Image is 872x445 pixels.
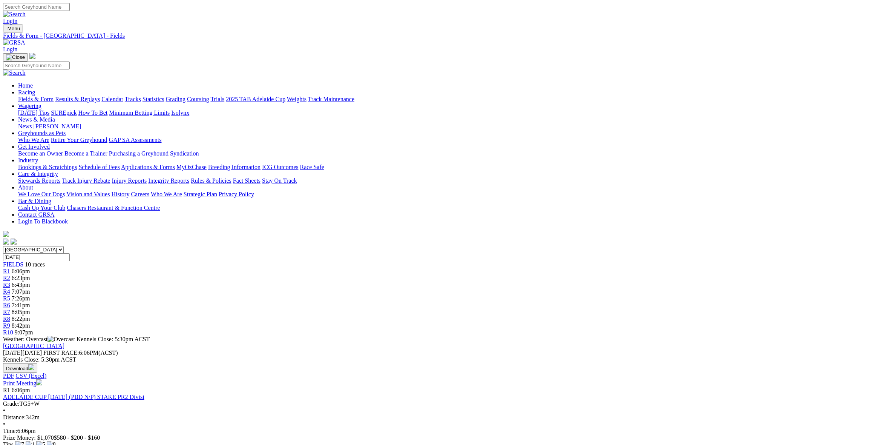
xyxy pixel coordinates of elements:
[3,309,10,315] a: R7
[3,316,10,322] a: R8
[125,96,141,102] a: Tracks
[36,379,42,385] img: printer.svg
[18,177,869,184] div: Care & Integrity
[184,191,217,197] a: Strategic Plan
[18,164,869,171] div: Industry
[18,211,54,218] a: Contact GRSA
[18,171,58,177] a: Care & Integrity
[18,130,66,136] a: Greyhounds as Pets
[3,288,10,295] span: R4
[3,414,869,421] div: 342m
[210,96,224,102] a: Trials
[166,96,185,102] a: Grading
[18,205,65,211] a: Cash Up Your Club
[51,109,77,116] a: SUREpick
[3,62,70,69] input: Search
[29,53,35,59] img: logo-grsa-white.png
[3,275,10,281] span: R2
[12,268,30,274] span: 6:06pm
[3,53,28,62] button: Toggle navigation
[33,123,81,129] a: [PERSON_NAME]
[43,350,79,356] span: FIRST RACE:
[51,137,107,143] a: Retire Your Greyhound
[3,32,869,39] a: Fields & Form - [GEOGRAPHIC_DATA] - Fields
[101,96,123,102] a: Calendar
[11,239,17,245] img: twitter.svg
[3,407,5,414] span: •
[3,356,869,363] div: Kennels Close: 5:30pm ACST
[3,343,64,349] a: [GEOGRAPHIC_DATA]
[12,282,30,288] span: 6:43pm
[287,96,307,102] a: Weights
[18,184,33,191] a: About
[3,414,26,420] span: Distance:
[3,322,10,329] a: R9
[18,103,41,109] a: Wagering
[3,387,10,393] span: R1
[143,96,164,102] a: Statistics
[18,150,63,157] a: Become an Owner
[3,25,23,32] button: Toggle navigation
[77,336,150,342] span: Kennels Close: 5:30pm ACST
[8,26,20,31] span: Menu
[121,164,175,170] a: Applications & Forms
[12,275,30,281] span: 6:23pm
[233,177,261,184] a: Fact Sheets
[171,109,189,116] a: Isolynx
[131,191,149,197] a: Careers
[3,373,869,379] div: Download
[55,96,100,102] a: Results & Replays
[18,116,55,123] a: News & Media
[300,164,324,170] a: Race Safe
[18,164,77,170] a: Bookings & Scratchings
[67,205,160,211] a: Chasers Restaurant & Function Centre
[3,350,23,356] span: [DATE]
[208,164,261,170] a: Breeding Information
[12,316,30,322] span: 8:22pm
[226,96,285,102] a: 2025 TAB Adelaide Cup
[18,109,869,116] div: Wagering
[18,137,869,143] div: Greyhounds as Pets
[262,177,297,184] a: Stay On Track
[6,54,25,60] img: Close
[3,400,869,407] div: TG5+W
[43,350,118,356] span: 6:06PM(ACST)
[3,261,23,268] a: FIELDS
[18,191,869,198] div: About
[18,198,51,204] a: Bar & Dining
[25,261,45,268] span: 10 races
[262,164,298,170] a: ICG Outcomes
[3,394,144,400] a: ADELAIDE CUP [DATE] (PBD N/P) STAKE PR2 Divisi
[109,109,170,116] a: Minimum Betting Limits
[3,363,37,373] button: Download
[3,302,10,308] a: R6
[62,177,110,184] a: Track Injury Rebate
[54,434,100,441] span: $580 - $200 - $160
[18,177,60,184] a: Stewards Reports
[3,295,10,302] a: R5
[66,191,110,197] a: Vision and Values
[18,96,54,102] a: Fields & Form
[15,329,33,336] span: 9:07pm
[3,329,13,336] a: R10
[3,434,869,441] div: Prize Money: $1,070
[18,157,38,163] a: Industry
[3,421,5,427] span: •
[3,380,42,386] a: Print Meeting
[15,373,46,379] a: CSV (Excel)
[3,336,77,342] span: Weather: Overcast
[3,18,17,24] a: Login
[3,400,20,407] span: Grade:
[112,177,147,184] a: Injury Reports
[12,288,30,295] span: 7:07pm
[18,150,869,157] div: Get Involved
[109,150,169,157] a: Purchasing a Greyhound
[187,96,209,102] a: Coursing
[148,177,189,184] a: Integrity Reports
[3,428,869,434] div: 6:06pm
[170,150,199,157] a: Syndication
